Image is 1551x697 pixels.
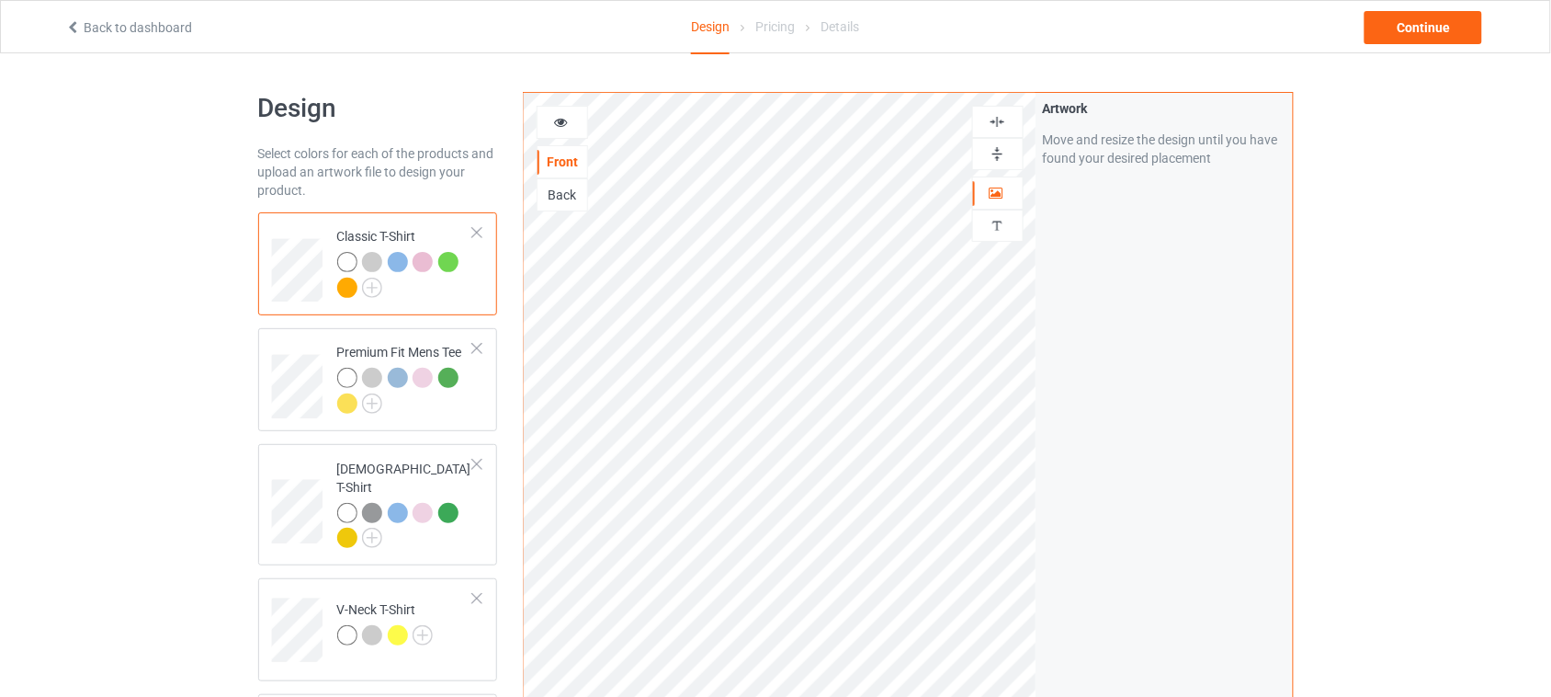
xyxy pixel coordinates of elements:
[538,186,587,204] div: Back
[258,92,498,125] h1: Design
[1043,131,1286,167] div: Move and resize the design until you have found your desired placement
[258,144,498,200] div: Select colors for each of the products and upload an artwork file to design your product.
[989,113,1006,131] img: svg%3E%0A
[65,20,192,35] a: Back to dashboard
[989,145,1006,163] img: svg%3E%0A
[538,153,587,171] div: Front
[337,600,434,645] div: V-Neck T-Shirt
[989,217,1006,234] img: svg%3E%0A
[258,212,498,315] div: Classic T-Shirt
[362,394,382,414] img: svg+xml;base64,PD94bWwgdmVyc2lvbj0iMS4wIiBlbmNvZGluZz0iVVRGLTgiPz4KPHN2ZyB3aWR0aD0iMjJweCIgaGVpZ2...
[362,528,382,548] img: svg+xml;base64,PD94bWwgdmVyc2lvbj0iMS4wIiBlbmNvZGluZz0iVVRGLTgiPz4KPHN2ZyB3aWR0aD0iMjJweCIgaGVpZ2...
[755,1,795,52] div: Pricing
[258,444,498,566] div: [DEMOGRAPHIC_DATA] T-Shirt
[821,1,860,52] div: Details
[337,227,474,296] div: Classic T-Shirt
[1043,99,1286,118] div: Artwork
[362,278,382,298] img: svg+xml;base64,PD94bWwgdmVyc2lvbj0iMS4wIiBlbmNvZGluZz0iVVRGLTgiPz4KPHN2ZyB3aWR0aD0iMjJweCIgaGVpZ2...
[337,460,474,547] div: [DEMOGRAPHIC_DATA] T-Shirt
[1364,11,1482,44] div: Continue
[258,578,498,681] div: V-Neck T-Shirt
[258,328,498,431] div: Premium Fit Mens Tee
[413,625,433,646] img: svg+xml;base64,PD94bWwgdmVyc2lvbj0iMS4wIiBlbmNvZGluZz0iVVRGLTgiPz4KPHN2ZyB3aWR0aD0iMjJweCIgaGVpZ2...
[691,1,730,54] div: Design
[337,343,474,412] div: Premium Fit Mens Tee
